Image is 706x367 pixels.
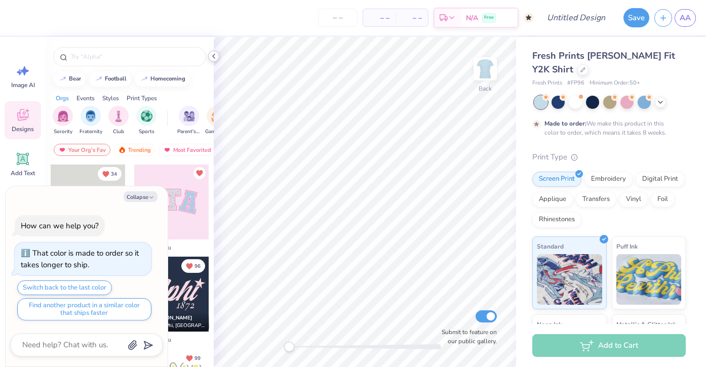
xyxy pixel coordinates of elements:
span: # FP96 [567,79,584,88]
span: 34 [111,172,117,177]
button: filter button [108,106,129,136]
span: Alpha Phi, [GEOGRAPHIC_DATA][US_STATE], [PERSON_NAME] [150,322,205,330]
div: Transfers [576,192,616,207]
span: AA [680,12,691,24]
div: Digital Print [636,172,685,187]
span: Minimum Order: 50 + [590,79,640,88]
div: filter for Club [108,106,129,136]
span: Fresh Prints [PERSON_NAME] Fit Y2K Shirt [532,50,675,75]
span: Puff Ink [616,241,638,252]
img: trend_line.gif [95,76,103,82]
img: Fraternity Image [85,110,96,122]
div: Print Type [532,151,686,163]
span: Metallic & Glitter Ink [616,319,676,330]
div: We make this product in this color to order, which means it takes 8 weeks. [544,119,669,137]
img: Sorority Image [57,110,69,122]
button: Unlike [181,259,205,273]
span: – – [402,13,422,23]
div: Back [479,84,492,93]
span: Club [113,128,124,136]
img: Club Image [113,110,124,122]
img: Sports Image [141,110,152,122]
button: Unlike [193,167,206,179]
div: Styles [102,94,119,103]
input: – – [318,9,358,27]
img: Puff Ink [616,254,682,305]
div: Events [76,94,95,103]
div: filter for Sorority [53,106,73,136]
strong: Made to order: [544,119,586,128]
div: Vinyl [619,192,648,207]
div: Trending [113,144,155,156]
button: filter button [177,106,201,136]
img: most_fav.gif [163,146,171,153]
span: Fresh Prints [532,79,562,88]
img: trend_line.gif [59,76,67,82]
div: football [105,76,127,81]
button: homecoming [135,71,190,87]
span: Game Day [205,128,228,136]
span: 99 [194,356,201,361]
div: Applique [532,192,573,207]
button: Unlike [98,167,122,181]
button: Collapse [124,191,158,202]
div: That color is made to order so it takes longer to ship. [21,248,139,270]
span: Sorority [54,128,72,136]
img: trend_line.gif [140,76,148,82]
img: Back [475,59,495,79]
div: How can we help you? [21,221,99,231]
button: filter button [80,106,102,136]
div: Most Favorited [159,144,216,156]
div: Rhinestones [532,212,581,227]
img: most_fav.gif [58,146,66,153]
img: trending.gif [118,146,126,153]
span: Designs [12,125,34,133]
span: Parent's Weekend [177,128,201,136]
div: Foil [651,192,675,207]
div: Orgs [56,94,69,103]
span: Add Text [11,169,35,177]
img: Standard [537,254,602,305]
span: Neon Ink [537,319,562,330]
img: Game Day Image [211,110,223,122]
span: Sports [139,128,154,136]
div: bear [69,76,81,81]
div: filter for Parent's Weekend [177,106,201,136]
span: – – [369,13,389,23]
input: Untitled Design [539,8,613,28]
div: Embroidery [584,172,633,187]
button: Unlike [181,351,205,365]
div: Print Types [127,94,157,103]
div: Your Org's Fav [54,144,110,156]
img: Parent's Weekend Image [183,110,195,122]
div: Screen Print [532,172,581,187]
div: homecoming [150,76,185,81]
div: Accessibility label [284,342,294,352]
span: [PERSON_NAME] [150,314,192,321]
button: bear [53,71,86,87]
button: filter button [53,106,73,136]
button: filter button [205,106,228,136]
div: filter for Fraternity [80,106,102,136]
button: football [89,71,131,87]
label: Submit to feature on our public gallery. [436,328,497,346]
button: Find another product in a similar color that ships faster [17,298,151,320]
span: N/A [466,13,478,23]
span: Standard [537,241,564,252]
span: 96 [194,264,201,269]
button: Switch back to the last color [17,280,112,295]
button: Save [623,8,649,27]
input: Try "Alpha" [70,52,200,62]
div: filter for Sports [136,106,156,136]
div: filter for Game Day [205,106,228,136]
span: Free [484,14,494,21]
a: AA [675,9,696,27]
span: Fraternity [80,128,102,136]
span: Image AI [11,81,35,89]
button: filter button [136,106,156,136]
